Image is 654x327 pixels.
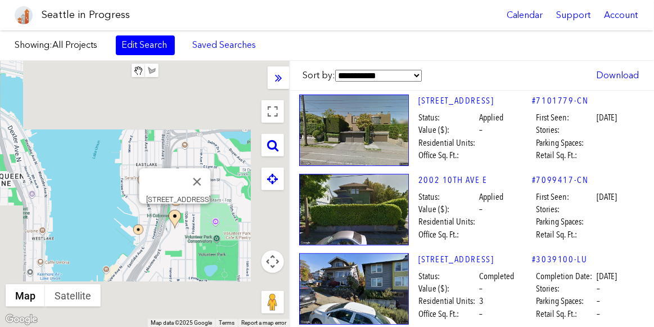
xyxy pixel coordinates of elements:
[597,111,617,124] span: [DATE]
[536,203,595,216] span: Stories:
[536,111,595,124] span: First Seen:
[15,39,105,51] label: Showing:
[299,95,409,166] img: 1915_10TH_AVE_E_SEATTLE.jpg
[536,283,595,295] span: Stories:
[479,124,482,136] span: –
[299,253,409,325] img: 1924_FRANKLIN_AVE_E_SEATTLE.jpg
[479,111,503,124] span: Applied
[335,70,422,82] select: Sort by:
[479,191,503,203] span: Applied
[418,124,477,136] span: Value ($):
[418,174,532,186] a: 2002 10TH AVE E
[303,69,422,82] label: Sort by:
[597,308,600,320] span: –
[418,270,477,283] span: Status:
[597,270,617,283] span: [DATE]
[418,283,477,295] span: Value ($):
[479,295,484,307] span: 3
[597,283,600,295] span: –
[418,253,532,266] a: [STREET_ADDRESS]
[479,203,482,216] span: –
[146,195,210,204] div: [STREET_ADDRESS]
[536,308,595,320] span: Retail Sq. Ft.:
[536,295,595,307] span: Parking Spaces:
[145,64,159,77] button: Draw a shape
[532,95,589,107] a: #7101779-CN
[261,291,284,313] button: Drag Pegman onto the map to open Street View
[3,312,40,327] a: Open this area in Google Maps (opens a new window)
[532,253,588,266] a: #3039100-LU
[536,149,595,162] span: Retail Sq. Ft.:
[186,35,262,55] a: Saved Searches
[45,284,101,307] button: Show satellite imagery
[532,174,589,186] a: #7099417-CN
[536,137,595,149] span: Parking Spaces:
[151,320,212,326] span: Map data ©2025 Google
[219,320,234,326] a: Terms
[418,111,477,124] span: Status:
[3,312,40,327] img: Google
[479,270,514,283] span: Completed
[261,250,284,273] button: Map camera controls
[418,95,532,107] a: [STREET_ADDRESS]
[299,174,409,245] img: 2002_10TH_AVE_E_SEATTLE.jpg
[536,270,595,283] span: Completion Date:
[418,137,477,149] span: Residential Units:
[597,295,600,307] span: –
[15,6,33,24] img: favicon-96x96.png
[418,295,477,307] span: Residential Units:
[261,100,284,123] button: Toggle fullscreen view
[536,229,595,241] span: Retail Sq. Ft.:
[479,308,482,320] span: –
[536,191,595,203] span: First Seen:
[590,66,644,85] a: Download
[536,216,595,228] span: Parking Spaces:
[241,320,286,326] a: Report a map error
[116,35,175,55] a: Edit Search
[6,284,45,307] button: Show street map
[52,39,97,50] span: All Projects
[42,8,130,22] h1: Seattle in Progress
[418,191,477,203] span: Status:
[536,124,595,136] span: Stories:
[418,229,477,241] span: Office Sq. Ft.:
[597,191,617,203] span: [DATE]
[479,283,482,295] span: –
[183,168,210,195] button: Close
[132,64,145,77] button: Stop drawing
[418,149,477,162] span: Office Sq. Ft.:
[418,203,477,216] span: Value ($):
[418,308,477,320] span: Office Sq. Ft.:
[418,216,477,228] span: Residential Units:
